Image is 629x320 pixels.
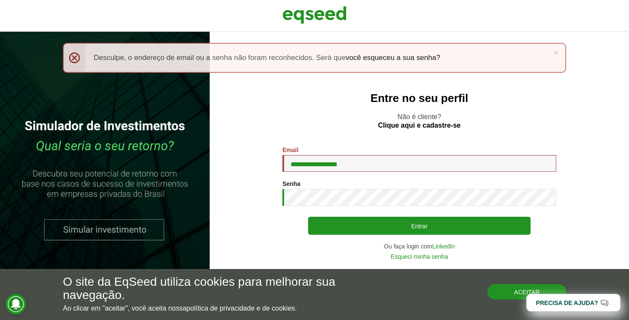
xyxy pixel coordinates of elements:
button: Aceitar [487,284,566,299]
div: Ou faça login com [282,243,556,249]
h5: O site da EqSeed utiliza cookies para melhorar sua navegação. [63,275,365,302]
a: você esqueceu a sua senha? [346,54,440,61]
img: EqSeed Logo [282,4,347,26]
a: × [554,48,559,57]
a: LinkedIn [432,243,455,249]
a: Esqueci minha senha [391,254,448,260]
h2: Entre no seu perfil [227,92,612,105]
a: Clique aqui e cadastre-se [378,122,461,129]
p: Não é cliente? [227,113,612,129]
label: Senha [282,181,300,187]
label: Email [282,147,298,153]
p: Ao clicar em "aceitar", você aceita nossa . [63,304,365,312]
button: Entrar [308,217,531,235]
div: Desculpe, o endereço de email ou a senha não foram reconhecidos. Será que [63,43,566,73]
a: política de privacidade e de cookies [187,305,295,312]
